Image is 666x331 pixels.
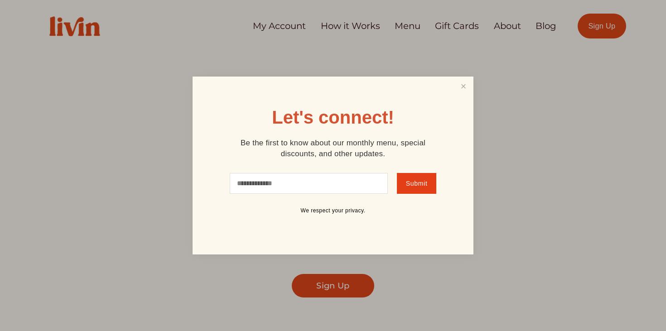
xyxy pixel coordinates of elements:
a: Close [455,78,472,95]
h1: Let's connect! [272,108,394,126]
span: Submit [406,180,428,187]
button: Submit [397,173,436,194]
p: We respect your privacy. [224,207,442,215]
p: Be the first to know about our monthly menu, special discounts, and other updates. [224,138,442,159]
